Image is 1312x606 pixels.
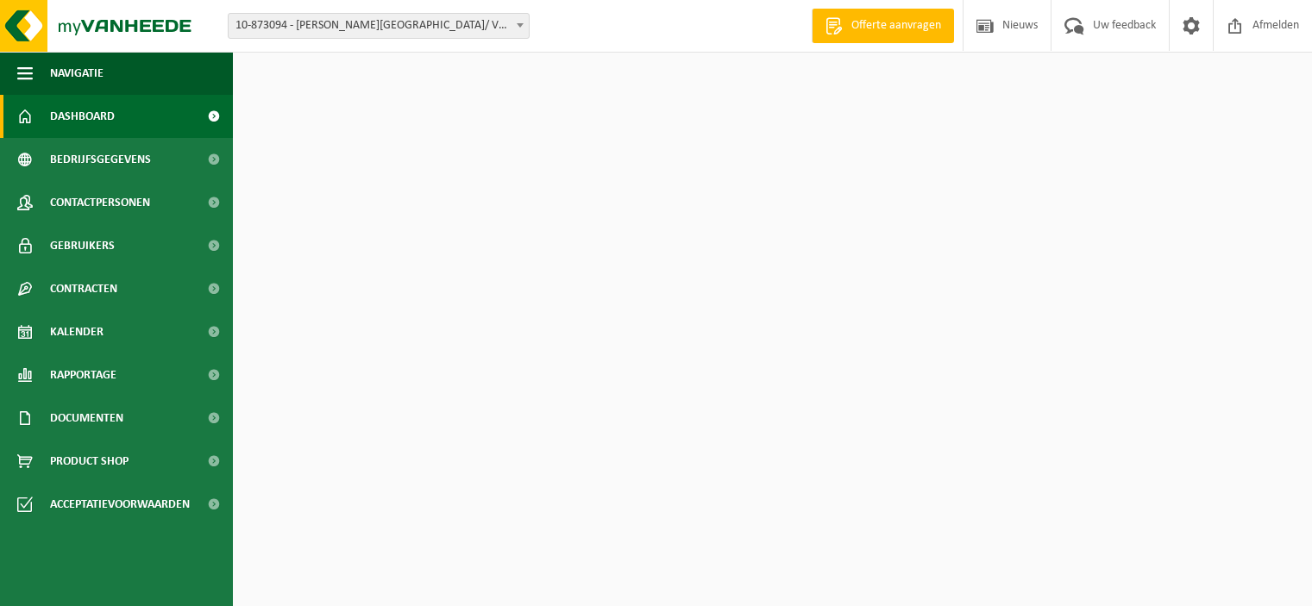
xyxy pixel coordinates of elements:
span: Kalender [50,310,104,353]
span: Navigatie [50,52,104,95]
span: Bedrijfsgegevens [50,138,151,181]
span: Rapportage [50,353,116,397]
span: 10-873094 - OSCAR ROMERO COLLEGE/ VBS MELDERT - MELDERT [229,14,529,38]
span: Gebruikers [50,224,115,267]
span: 10-873094 - OSCAR ROMERO COLLEGE/ VBS MELDERT - MELDERT [228,13,530,39]
span: Contactpersonen [50,181,150,224]
span: Acceptatievoorwaarden [50,483,190,526]
span: Offerte aanvragen [847,17,945,34]
span: Product Shop [50,440,129,483]
a: Offerte aanvragen [812,9,954,43]
span: Dashboard [50,95,115,138]
span: Contracten [50,267,117,310]
span: Documenten [50,397,123,440]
